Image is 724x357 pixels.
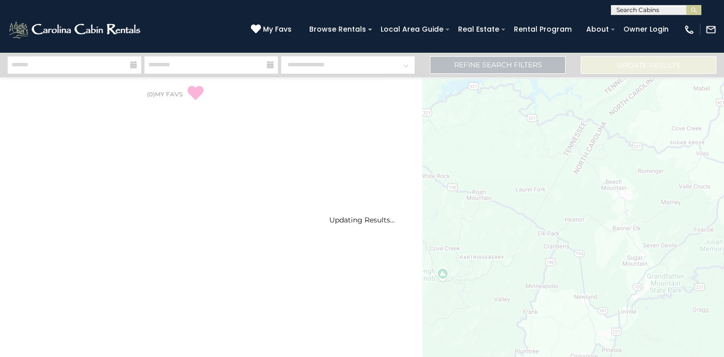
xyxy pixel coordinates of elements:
[376,22,448,37] a: Local Area Guide
[251,24,294,35] a: My Favs
[581,22,614,37] a: About
[453,22,504,37] a: Real Estate
[705,24,716,35] img: mail-regular-white.png
[304,22,371,37] a: Browse Rentals
[263,24,292,35] span: My Favs
[509,22,577,37] a: Rental Program
[684,24,695,35] img: phone-regular-white.png
[618,22,674,37] a: Owner Login
[8,20,143,40] img: White-1-2.png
